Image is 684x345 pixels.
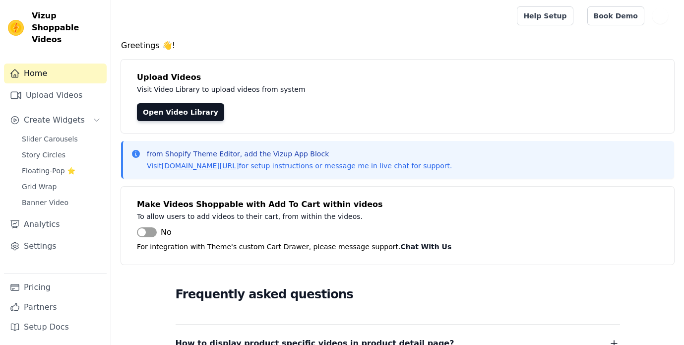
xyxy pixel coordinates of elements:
span: Vizup Shoppable Videos [32,10,103,46]
a: Grid Wrap [16,180,107,194]
h4: Greetings 👋! [121,40,674,52]
span: Banner Video [22,198,68,207]
a: Book Demo [587,6,644,25]
p: For integration with Theme's custom Cart Drawer, please message support. [137,241,658,253]
h4: Upload Videos [137,71,658,83]
button: Chat With Us [401,241,452,253]
p: Visit Video Library to upload videos from system [137,83,581,95]
p: from Shopify Theme Editor, add the Vizup App Block [147,149,452,159]
span: Grid Wrap [22,182,57,192]
span: Floating-Pop ⭐ [22,166,75,176]
span: No [161,226,172,238]
a: [DOMAIN_NAME][URL] [162,162,239,170]
h4: Make Videos Shoppable with Add To Cart within videos [137,199,658,210]
a: Help Setup [517,6,573,25]
a: Home [4,64,107,83]
button: No [137,226,172,238]
a: Settings [4,236,107,256]
a: Partners [4,297,107,317]
p: To allow users to add videos to their cart, from within the videos. [137,210,581,222]
span: Story Circles [22,150,65,160]
a: Open Video Library [137,103,224,121]
a: Floating-Pop ⭐ [16,164,107,178]
p: Visit for setup instructions or message me in live chat for support. [147,161,452,171]
button: Create Widgets [4,110,107,130]
span: Create Widgets [24,114,85,126]
span: Slider Carousels [22,134,78,144]
a: Banner Video [16,196,107,209]
h2: Frequently asked questions [176,284,620,304]
a: Analytics [4,214,107,234]
a: Pricing [4,277,107,297]
img: Vizup [8,20,24,36]
a: Story Circles [16,148,107,162]
a: Slider Carousels [16,132,107,146]
a: Setup Docs [4,317,107,337]
a: Upload Videos [4,85,107,105]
